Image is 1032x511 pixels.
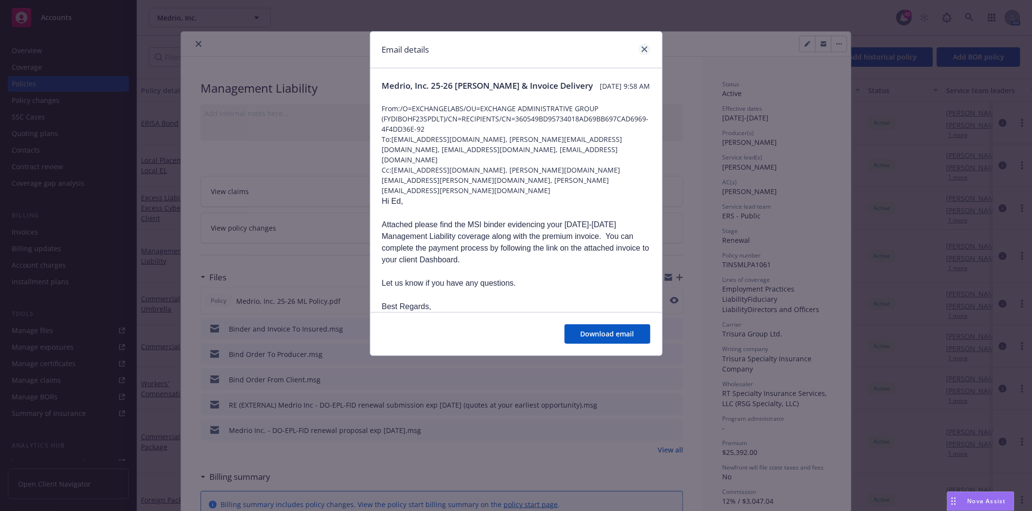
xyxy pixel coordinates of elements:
span: Nova Assist [968,497,1006,505]
div: Drag to move [948,492,960,511]
button: Download email [565,324,650,344]
p: Let us know if you have any questions. [382,277,650,289]
span: Download email [581,329,634,338]
p: Best Regards, [382,301,650,313]
button: Nova Assist [947,491,1014,511]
